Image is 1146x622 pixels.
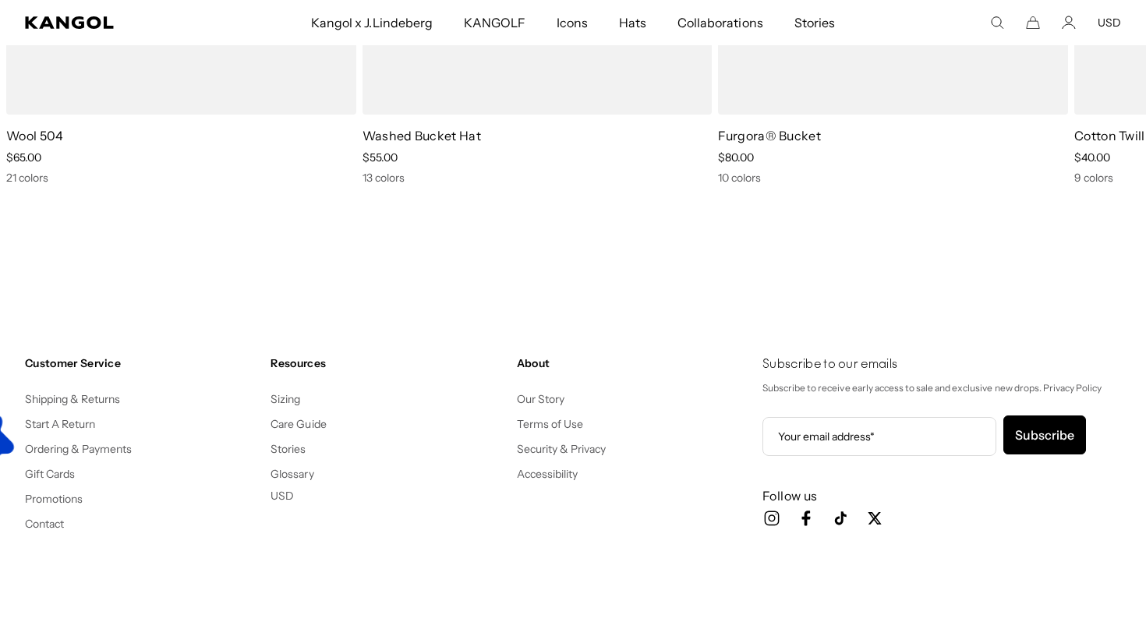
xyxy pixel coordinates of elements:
h4: Customer Service [25,356,258,370]
div: 10 colors [718,171,1068,185]
a: Start A Return [25,417,95,431]
button: Cart [1026,16,1040,30]
h4: Subscribe to our emails [762,356,1121,373]
button: USD [271,489,294,503]
a: Accessibility [517,467,578,481]
div: 21 colors [6,171,356,185]
h3: Follow us [762,487,1121,504]
span: $55.00 [363,150,398,164]
h4: About [517,356,750,370]
span: $65.00 [6,150,41,164]
a: Our Story [517,392,564,406]
button: Subscribe [1003,415,1086,454]
a: Shipping & Returns [25,392,121,406]
a: Promotions [25,492,83,506]
a: Terms of Use [517,417,583,431]
button: USD [1098,16,1121,30]
a: Furgora® Bucket [718,128,821,143]
a: Wool 504 [6,128,64,143]
a: Contact [25,517,64,531]
summary: Search here [990,16,1004,30]
a: Washed Bucket Hat [363,128,481,143]
a: Care Guide [271,417,326,431]
a: Security & Privacy [517,442,607,456]
a: Gift Cards [25,467,75,481]
a: Sizing [271,392,300,406]
a: Account [1062,16,1076,30]
p: Subscribe to receive early access to sale and exclusive new drops. Privacy Policy [762,380,1121,397]
span: $80.00 [718,150,754,164]
a: Glossary [271,467,313,481]
span: $40.00 [1074,150,1110,164]
a: Stories [271,442,306,456]
div: 13 colors [363,171,713,185]
h4: Resources [271,356,504,370]
a: Kangol [25,16,205,29]
a: Ordering & Payments [25,442,133,456]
